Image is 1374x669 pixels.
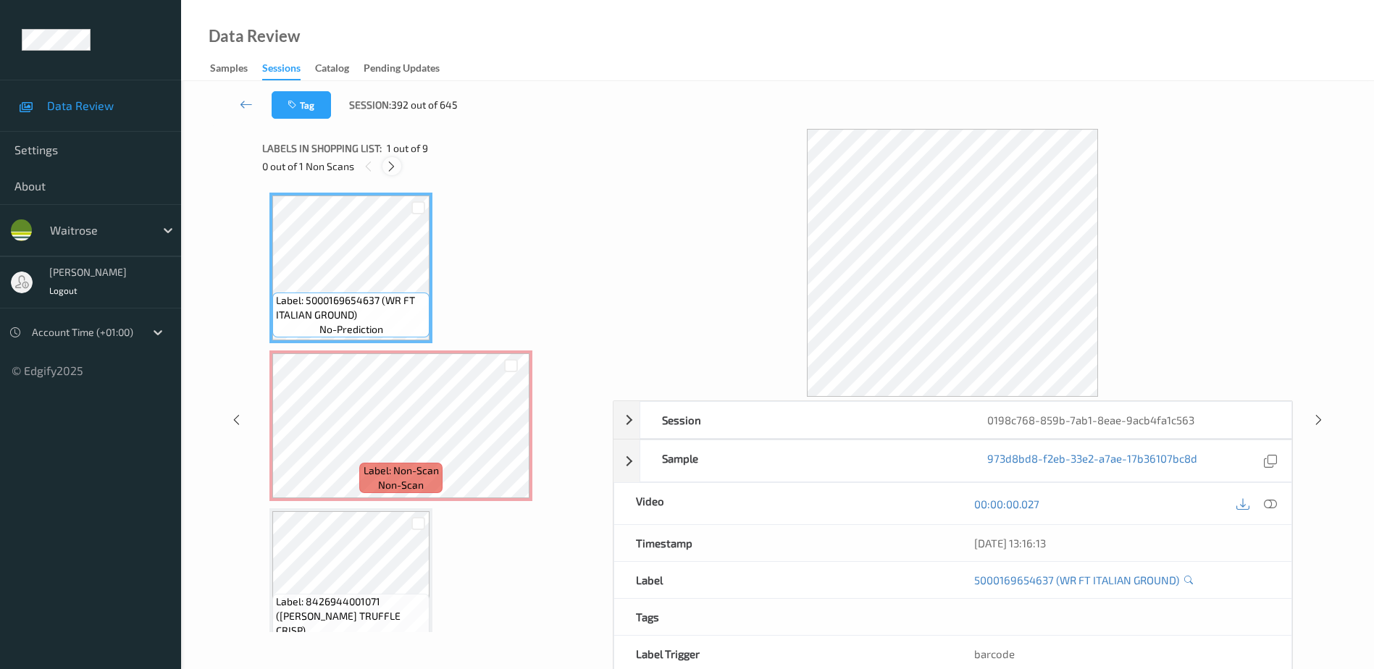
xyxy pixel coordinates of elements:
[262,61,301,80] div: Sessions
[315,59,364,79] a: Catalog
[262,141,382,156] span: Labels in shopping list:
[209,29,300,43] div: Data Review
[640,440,966,481] div: Sample
[276,594,426,638] span: Label: 8426944001071 ([PERSON_NAME] TRUFFLE CRISP)
[387,141,428,156] span: 1 out of 9
[364,59,454,79] a: Pending Updates
[364,463,439,478] span: Label: Non-Scan
[614,599,953,635] div: Tags
[613,401,1292,439] div: Session0198c768-859b-7ab1-8eae-9acb4fa1c563
[640,402,966,438] div: Session
[364,61,440,79] div: Pending Updates
[210,59,262,79] a: Samples
[378,478,424,492] span: non-scan
[319,322,383,337] span: no-prediction
[974,536,1270,550] div: [DATE] 13:16:13
[614,483,953,524] div: Video
[276,293,426,322] span: Label: 5000169654637 (WR FT ITALIAN GROUND)
[315,61,349,79] div: Catalog
[262,59,315,80] a: Sessions
[272,91,331,119] button: Tag
[614,525,953,561] div: Timestamp
[613,439,1292,482] div: Sample973d8bd8-f2eb-33e2-a7ae-17b36107bc8d
[965,402,1291,438] div: 0198c768-859b-7ab1-8eae-9acb4fa1c563
[614,562,953,598] div: Label
[987,451,1197,471] a: 973d8bd8-f2eb-33e2-a7ae-17b36107bc8d
[349,98,391,112] span: Session:
[974,497,1039,511] a: 00:00:00.027
[974,573,1179,587] a: 5000169654637 (WR FT ITALIAN GROUND)
[262,157,603,175] div: 0 out of 1 Non Scans
[210,61,248,79] div: Samples
[391,98,458,112] span: 392 out of 645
